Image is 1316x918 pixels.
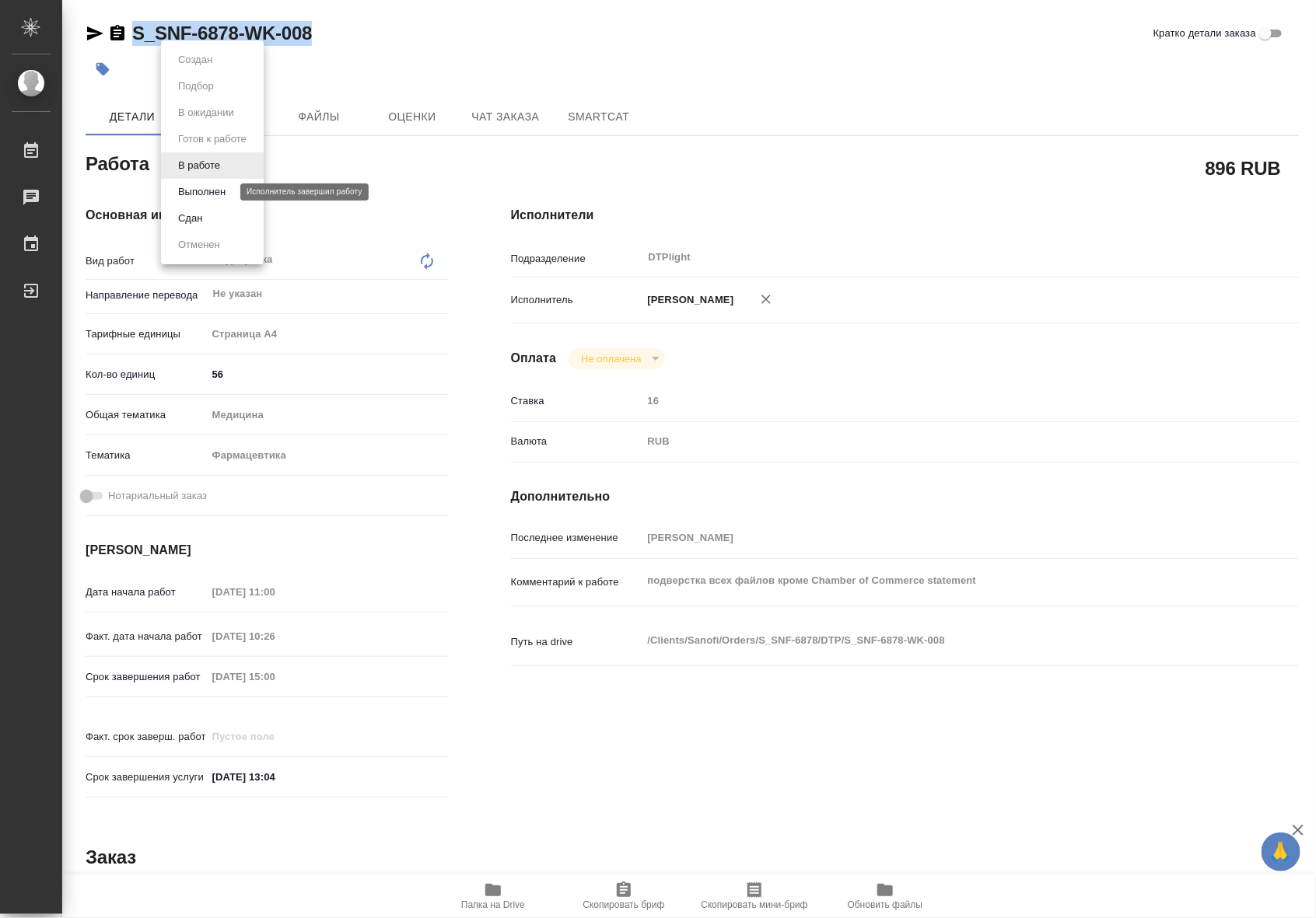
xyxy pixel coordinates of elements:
[173,51,217,68] button: Создан
[173,157,225,174] button: В работе
[173,78,219,95] button: Подбор
[173,131,251,148] button: Готов к работе
[173,183,230,201] button: Выполнен
[173,236,225,253] button: Отменен
[173,104,239,121] button: В ожидании
[173,210,207,227] button: Сдан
